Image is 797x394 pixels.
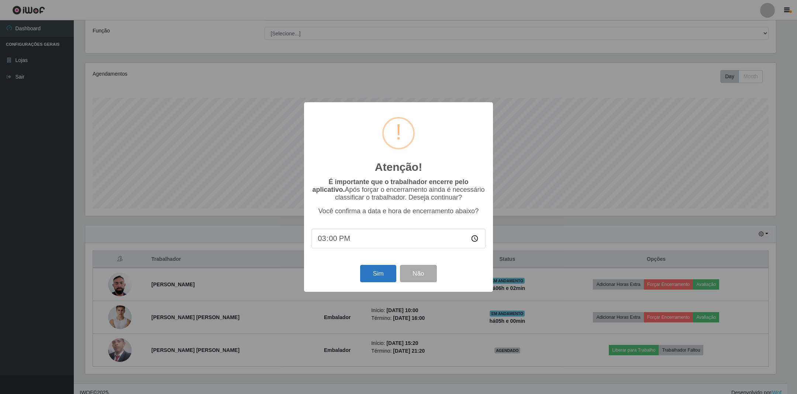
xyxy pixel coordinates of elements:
[375,160,422,174] h2: Atenção!
[400,265,437,282] button: Não
[312,178,468,193] b: É importante que o trabalhador encerre pelo aplicativo.
[360,265,396,282] button: Sim
[311,207,486,215] p: Você confirma a data e hora de encerramento abaixo?
[311,178,486,201] p: Após forçar o encerramento ainda é necessário classificar o trabalhador. Deseja continuar?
